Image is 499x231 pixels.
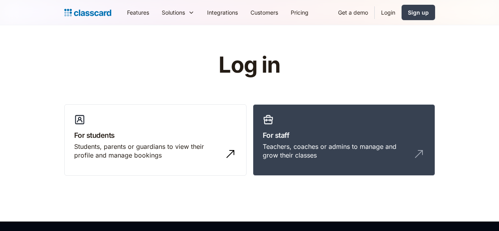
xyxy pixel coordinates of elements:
[253,104,435,176] a: For staffTeachers, coaches or admins to manage and grow their classes
[284,4,315,21] a: Pricing
[332,4,374,21] a: Get a demo
[408,8,429,17] div: Sign up
[244,4,284,21] a: Customers
[201,4,244,21] a: Integrations
[124,53,375,77] h1: Log in
[121,4,155,21] a: Features
[64,104,247,176] a: For studentsStudents, parents or guardians to view their profile and manage bookings
[402,5,435,20] a: Sign up
[162,8,185,17] div: Solutions
[155,4,201,21] div: Solutions
[375,4,402,21] a: Login
[74,142,221,160] div: Students, parents or guardians to view their profile and manage bookings
[263,142,409,160] div: Teachers, coaches or admins to manage and grow their classes
[64,7,111,18] a: home
[263,130,425,141] h3: For staff
[74,130,237,141] h3: For students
